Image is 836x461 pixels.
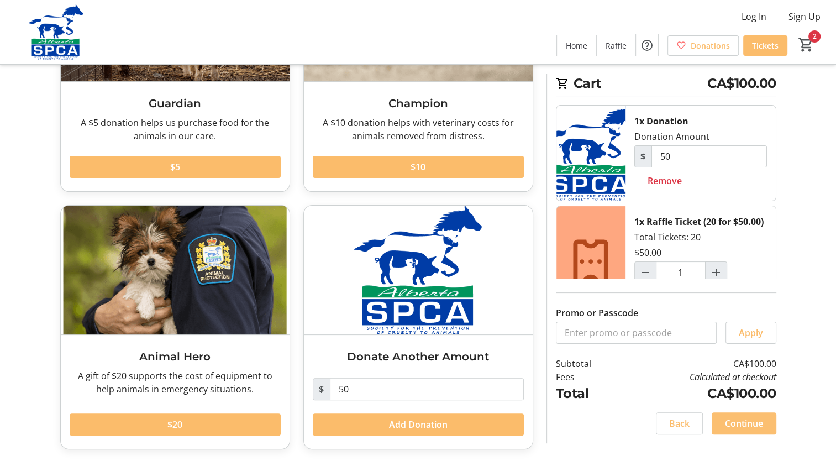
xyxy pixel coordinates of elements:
[780,8,829,25] button: Sign Up
[389,418,448,431] span: Add Donation
[313,116,524,143] div: A $10 donation helps with veterinary costs for animals removed from distress.
[313,378,330,400] span: $
[725,322,776,344] button: Apply
[313,413,524,436] button: Add Donation
[556,322,717,344] input: Enter promo or passcode
[556,370,620,384] td: Fees
[70,95,281,112] h3: Guardian
[70,116,281,143] div: A $5 donation helps us purchase food for the animals in our care.
[752,40,779,51] span: Tickets
[619,370,776,384] td: Calculated at checkout
[796,35,816,55] button: Cart
[313,95,524,112] h3: Champion
[656,412,703,434] button: Back
[619,384,776,404] td: CA$100.00
[691,40,730,51] span: Donations
[788,10,821,23] span: Sign Up
[635,262,656,283] button: Decrement by one
[70,369,281,396] div: A gift of $20 supports the cost of equipment to help animals in emergency situations.
[566,40,587,51] span: Home
[70,156,281,178] button: $5
[606,40,627,51] span: Raffle
[557,35,596,56] a: Home
[656,261,706,284] input: Raffle Ticket (20 for $50.00) Quantity
[304,206,533,334] img: Donate Another Amount
[411,160,425,174] span: $10
[634,246,661,259] div: $50.00
[669,417,690,430] span: Back
[667,35,739,56] a: Donations
[706,262,727,283] button: Increment by one
[70,348,281,365] h3: Animal Hero
[556,106,625,201] img: Donation
[743,35,787,56] a: Tickets
[170,160,180,174] span: $5
[313,156,524,178] button: $10
[70,413,281,436] button: $20
[707,74,776,93] span: CA$100.00
[556,384,620,404] td: Total
[733,8,775,25] button: Log In
[556,74,776,96] h2: Cart
[742,10,766,23] span: Log In
[648,174,682,187] span: Remove
[634,145,652,167] span: $
[739,326,763,339] span: Apply
[619,357,776,370] td: CA$100.00
[556,357,620,370] td: Subtotal
[634,114,688,128] div: 1x Donation
[634,170,695,192] button: Remove
[330,378,524,400] input: Donation Amount
[556,306,638,319] label: Promo or Passcode
[167,418,182,431] span: $20
[636,34,658,56] button: Help
[597,35,635,56] a: Raffle
[725,417,763,430] span: Continue
[634,130,709,143] div: Donation Amount
[313,348,524,365] h3: Donate Another Amount
[712,412,776,434] button: Continue
[61,206,290,334] img: Animal Hero
[634,215,764,228] div: 1x Raffle Ticket (20 for $50.00)
[7,4,105,60] img: Alberta SPCA's Logo
[625,206,776,317] div: Total Tickets: 20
